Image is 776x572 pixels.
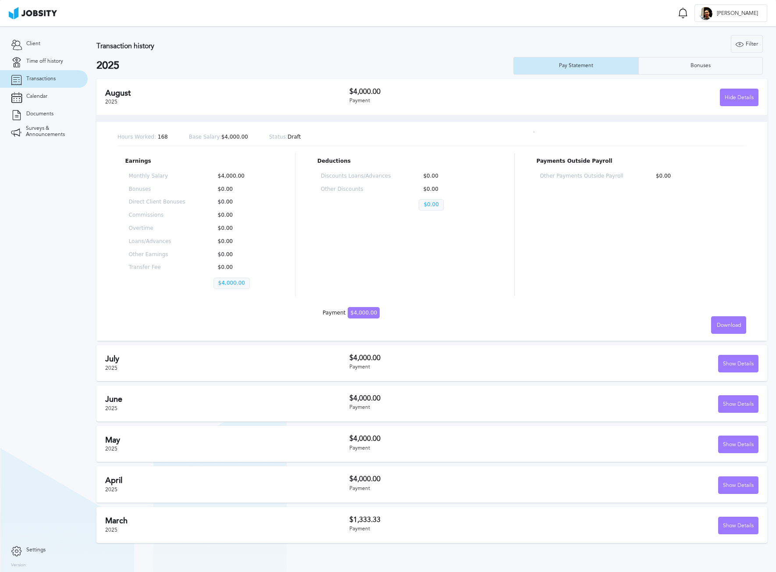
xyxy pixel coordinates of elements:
h3: Transaction history [96,42,461,50]
p: $0.00 [214,199,270,205]
p: $0.00 [419,186,489,193]
p: Transfer Fee [129,265,185,271]
button: Pay Statement [513,57,638,75]
div: Payment [349,364,554,370]
div: Payment [349,486,554,492]
h2: August [105,89,349,98]
p: Other Payments Outside Payroll [540,173,623,179]
span: Calendar [26,93,47,100]
p: Loans/Advances [129,239,185,245]
div: L [699,7,712,20]
p: Bonuses [129,186,185,193]
h2: July [105,354,349,364]
div: Show Details [719,436,758,454]
span: 2025 [105,99,117,105]
p: Draft [269,134,301,140]
div: Bonuses [686,63,715,69]
p: $4,000.00 [214,173,270,179]
h2: May [105,436,349,445]
p: Discounts Loans/Advances [321,173,391,179]
button: Download [711,316,746,334]
p: 168 [117,134,168,140]
button: L[PERSON_NAME] [694,4,767,22]
span: $4,000.00 [348,307,380,318]
img: ab4bad089aa723f57921c736e9817d99.png [9,7,57,19]
h2: March [105,516,349,526]
p: $0.00 [214,265,270,271]
span: 2025 [105,486,117,493]
h2: April [105,476,349,485]
span: 2025 [105,446,117,452]
span: 2025 [105,365,117,371]
div: Payment [349,445,554,451]
div: Payment [349,98,554,104]
span: 2025 [105,405,117,411]
p: $0.00 [419,173,489,179]
div: Show Details [719,477,758,494]
button: Show Details [718,355,758,372]
p: Payments Outside Payroll [536,158,738,164]
p: $4,000.00 [189,134,248,140]
span: Settings [26,547,46,553]
span: [PERSON_NAME] [712,11,762,17]
h3: $4,000.00 [349,354,554,362]
span: Download [717,322,741,329]
p: Monthly Salary [129,173,185,179]
div: Pay Statement [555,63,598,69]
p: $0.00 [214,239,270,245]
div: Show Details [719,396,758,413]
p: $0.00 [214,225,270,232]
p: $0.00 [419,199,443,211]
button: Show Details [718,436,758,453]
button: Show Details [718,517,758,534]
p: Direct Client Bonuses [129,199,185,205]
p: $0.00 [651,173,735,179]
p: $0.00 [214,186,270,193]
span: Documents [26,111,53,117]
span: Base Salary: [189,134,221,140]
div: Payment [349,526,554,532]
div: Payment [323,310,380,316]
span: Time off history [26,58,63,64]
h3: $4,000.00 [349,88,554,96]
button: Show Details [718,476,758,494]
p: Overtime [129,225,185,232]
div: Payment [349,404,554,411]
h2: 2025 [96,60,513,72]
span: Client [26,41,40,47]
p: $4,000.00 [214,278,250,289]
button: Hide Details [720,89,758,106]
p: Deductions [317,158,492,164]
span: Surveys & Announcements [26,125,77,138]
p: $0.00 [214,212,270,218]
span: Hours Worked: [117,134,156,140]
h3: $4,000.00 [349,435,554,443]
p: Commissions [129,212,185,218]
div: Hide Details [720,89,758,107]
h3: $1,333.33 [349,516,554,524]
span: 2025 [105,527,117,533]
p: $0.00 [214,252,270,258]
button: Show Details [718,395,758,413]
div: Show Details [719,517,758,535]
button: Filter [731,35,763,53]
label: Version: [11,563,27,568]
span: Status: [269,134,288,140]
span: Transactions [26,76,56,82]
button: Bonuses [638,57,763,75]
h3: $4,000.00 [349,394,554,402]
p: Other Earnings [129,252,185,258]
h2: June [105,395,349,404]
p: Other Discounts [321,186,391,193]
div: Show Details [719,355,758,373]
h3: $4,000.00 [349,475,554,483]
p: Earnings [125,158,274,164]
div: Filter [731,36,762,53]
